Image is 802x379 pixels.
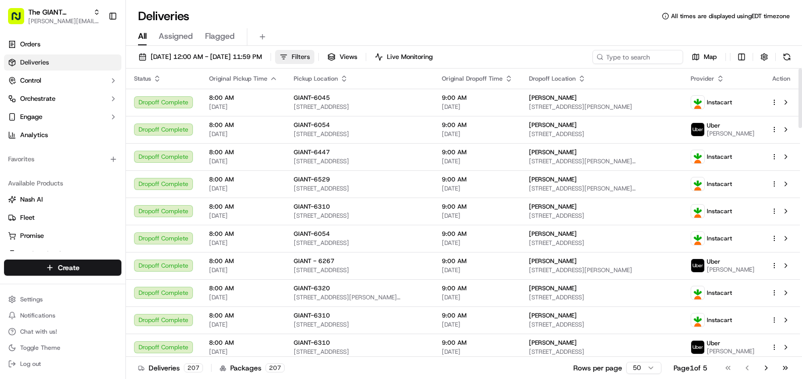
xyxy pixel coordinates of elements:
[138,8,189,24] h1: Deliveries
[529,257,577,265] span: [PERSON_NAME]
[529,284,577,292] span: [PERSON_NAME]
[442,339,513,347] span: 9:00 AM
[707,207,732,215] span: Instacart
[6,142,81,160] a: 📗Knowledge Base
[294,148,330,156] span: GIANT-6447
[209,94,278,102] span: 8:00 AM
[707,153,732,161] span: Instacart
[707,121,720,130] span: Uber
[442,321,513,329] span: [DATE]
[4,54,121,71] a: Deliveries
[8,213,117,222] a: Fleet
[442,230,513,238] span: 9:00 AM
[10,147,18,155] div: 📗
[294,311,330,320] span: GIANT-6310
[209,103,278,111] span: [DATE]
[275,50,314,64] button: Filters
[529,130,675,138] span: [STREET_ADDRESS]
[4,292,121,306] button: Settings
[20,360,41,368] span: Log out
[184,363,203,372] div: 207
[529,266,675,274] span: [STREET_ADDRESS][PERSON_NAME]
[100,171,122,178] span: Pylon
[159,30,193,42] span: Assigned
[707,180,732,188] span: Instacart
[294,266,426,274] span: [STREET_ADDRESS]
[442,184,513,193] span: [DATE]
[4,4,104,28] button: The GIANT Company[PERSON_NAME][EMAIL_ADDRESS][PERSON_NAME][DOMAIN_NAME]
[529,311,577,320] span: [PERSON_NAME]
[294,348,426,356] span: [STREET_ADDRESS]
[442,157,513,165] span: [DATE]
[529,321,675,329] span: [STREET_ADDRESS]
[294,157,426,165] span: [STREET_ADDRESS]
[209,339,278,347] span: 8:00 AM
[707,98,732,106] span: Instacart
[209,130,278,138] span: [DATE]
[704,52,717,61] span: Map
[209,266,278,274] span: [DATE]
[209,293,278,301] span: [DATE]
[209,175,278,183] span: 8:00 AM
[265,363,285,372] div: 207
[209,257,278,265] span: 8:00 AM
[294,121,330,129] span: GIANT-6054
[151,52,262,61] span: [DATE] 12:00 AM - [DATE] 11:59 PM
[138,363,203,373] div: Deliveries
[529,103,675,111] span: [STREET_ADDRESS][PERSON_NAME]
[20,249,69,259] span: Product Catalog
[442,284,513,292] span: 9:00 AM
[691,205,704,218] img: profile_instacart_ahold_partner.png
[20,94,55,103] span: Orchestrate
[294,175,330,183] span: GIANT-6529
[442,293,513,301] span: [DATE]
[20,131,48,140] span: Analytics
[707,316,732,324] span: Instacart
[442,94,513,102] span: 9:00 AM
[323,50,362,64] button: Views
[20,76,41,85] span: Control
[209,148,278,156] span: 8:00 AM
[442,212,513,220] span: [DATE]
[707,258,720,266] span: Uber
[529,157,675,165] span: [STREET_ADDRESS][PERSON_NAME][DEMOGRAPHIC_DATA]
[4,109,121,125] button: Engage
[442,266,513,274] span: [DATE]
[4,260,121,276] button: Create
[529,212,675,220] span: [STREET_ADDRESS]
[20,344,60,352] span: Toggle Theme
[71,170,122,178] a: Powered byPylon
[209,75,268,83] span: Original Pickup Time
[209,311,278,320] span: 8:00 AM
[4,127,121,143] a: Analytics
[573,363,622,373] p: Rows per page
[780,50,794,64] button: Refresh
[4,73,121,89] button: Control
[707,289,732,297] span: Instacart
[529,348,675,356] span: [STREET_ADDRESS]
[209,239,278,247] span: [DATE]
[691,341,704,354] img: profile_uber_ahold_partner.png
[85,147,93,155] div: 💻
[707,347,755,355] span: [PERSON_NAME]
[294,239,426,247] span: [STREET_ADDRESS]
[707,266,755,274] span: [PERSON_NAME]
[294,203,330,211] span: GIANT-6310
[687,50,721,64] button: Map
[10,10,30,30] img: Nash
[442,75,503,83] span: Original Dropoff Time
[4,151,121,167] div: Favorites
[294,130,426,138] span: [STREET_ADDRESS]
[209,212,278,220] span: [DATE]
[442,121,513,129] span: 9:00 AM
[529,293,675,301] span: [STREET_ADDRESS]
[529,230,577,238] span: [PERSON_NAME]
[58,263,80,273] span: Create
[592,50,683,64] input: Type to search
[294,293,426,301] span: [STREET_ADDRESS][PERSON_NAME][PERSON_NAME]
[28,7,89,17] button: The GIANT Company
[95,146,162,156] span: API Documentation
[707,234,732,242] span: Instacart
[442,311,513,320] span: 9:00 AM
[209,230,278,238] span: 8:00 AM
